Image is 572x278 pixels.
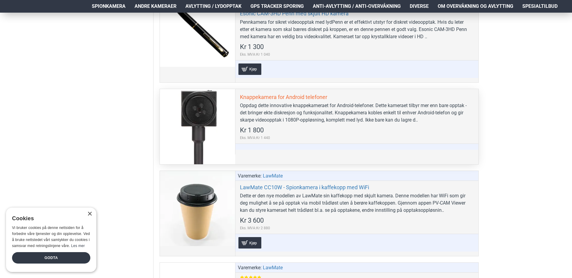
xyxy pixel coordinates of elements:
[240,192,474,214] div: Dette er den nye modellen av LawMate sin kaffekopp med skjult kamera. Denne modellen har WiFi som...
[313,3,401,10] span: Anti-avlytting / Anti-overvåkning
[240,94,327,100] a: Knappekamera for Android telefoner
[250,3,304,10] span: GPS Tracker Sporing
[185,3,241,10] span: Avlytting / Lydopptak
[92,3,126,10] span: Spionkamera
[240,102,474,124] div: Oppdag dette innovative knappekameraet for Android-telefoner. Dette kameraet tilbyr mer enn bare ...
[238,172,262,180] span: Varemerke:
[12,226,90,248] span: Vi bruker cookies på denne nettsiden for å forbedre våre tjenester og din opplevelse. Ved å bruke...
[248,241,258,245] span: Kjøp
[263,172,283,180] a: LawMate
[438,3,513,10] span: Om overvåkning og avlytting
[240,19,474,40] div: Pennkamera for sikret videoopptak med lydPenn er et effektivt utstyr for diskret videoopptak. Hvi...
[263,264,283,271] a: LawMate
[71,244,85,248] a: Les mer, opens a new window
[240,135,270,141] span: Eks. MVA:Kr 1 440
[240,184,369,191] a: LawMate CC10W - Spionkamera i kaffekopp med WiFi
[238,264,262,271] span: Varemerke:
[12,212,86,225] div: Cookies
[410,3,429,10] span: Diverse
[248,67,258,71] span: Kjøp
[160,171,235,246] a: LawMate CC10W - Spionkamera i kaffekopp med WiFi LawMate CC10W - Spionkamera i kaffekopp med WiFi
[240,52,270,57] span: Eks. MVA:Kr 1 040
[240,217,264,224] span: Kr 3 600
[240,10,349,17] a: Esonic CAM-3HD Penn med skjult HD kamera
[87,212,92,216] div: Close
[522,3,558,10] span: Spesialtilbud
[135,3,176,10] span: Andre kameraer
[240,225,270,231] span: Eks. MVA:Kr 2 880
[240,127,264,134] span: Kr 1 800
[160,89,235,164] a: Knappekamera for Android telefoner Knappekamera for Android telefoner
[12,252,90,264] div: Godta
[240,44,264,50] span: Kr 1 300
